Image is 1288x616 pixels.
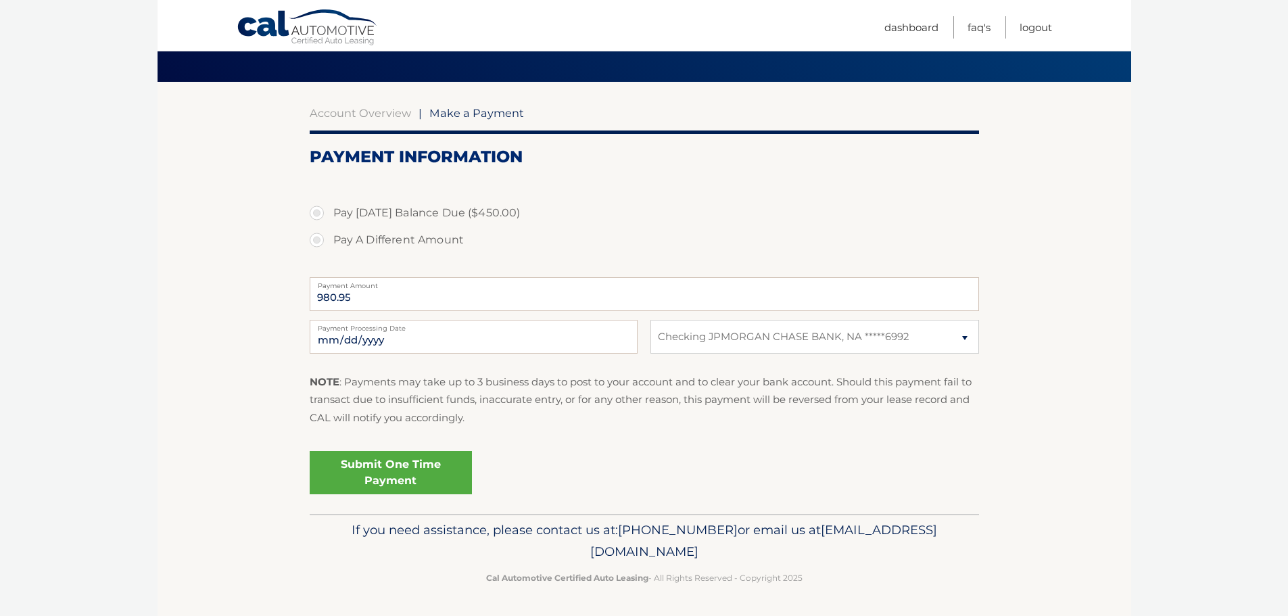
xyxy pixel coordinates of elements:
[318,519,970,563] p: If you need assistance, please contact us at: or email us at
[310,147,979,167] h2: Payment Information
[968,16,991,39] a: FAQ's
[486,573,648,583] strong: Cal Automotive Certified Auto Leasing
[310,375,339,388] strong: NOTE
[310,451,472,494] a: Submit One Time Payment
[318,571,970,585] p: - All Rights Reserved - Copyright 2025
[310,106,411,120] a: Account Overview
[429,106,524,120] span: Make a Payment
[310,320,638,331] label: Payment Processing Date
[884,16,938,39] a: Dashboard
[310,277,979,311] input: Payment Amount
[310,320,638,354] input: Payment Date
[618,522,738,538] span: [PHONE_NUMBER]
[419,106,422,120] span: |
[590,522,937,559] span: [EMAIL_ADDRESS][DOMAIN_NAME]
[310,277,979,288] label: Payment Amount
[310,227,979,254] label: Pay A Different Amount
[1020,16,1052,39] a: Logout
[310,199,979,227] label: Pay [DATE] Balance Due ($450.00)
[237,9,379,48] a: Cal Automotive
[310,373,979,427] p: : Payments may take up to 3 business days to post to your account and to clear your bank account....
